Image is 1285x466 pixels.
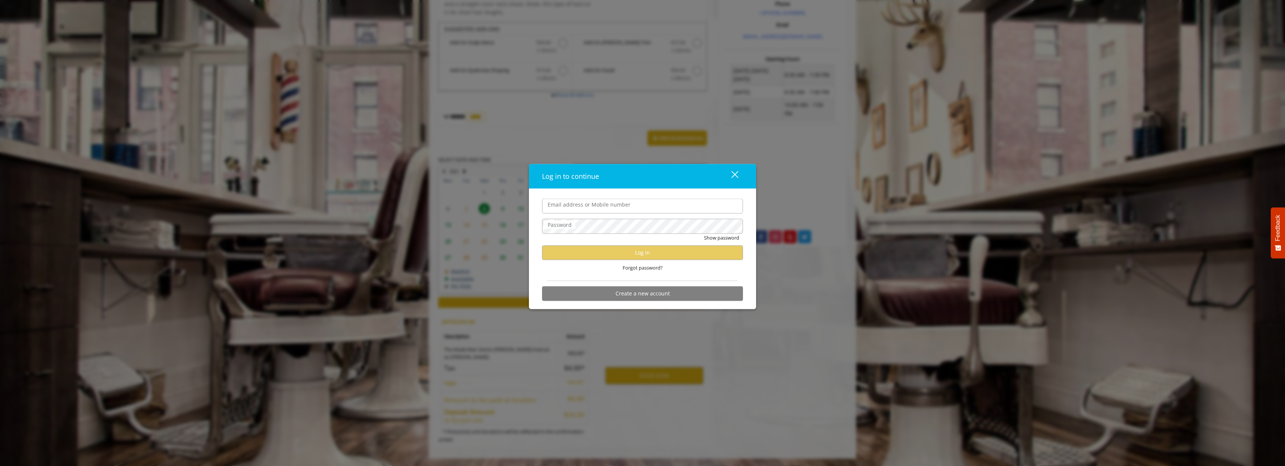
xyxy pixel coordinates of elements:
span: Feedback [1275,215,1281,241]
button: close dialog [717,168,743,184]
input: Password [542,219,743,234]
label: Email address or Mobile number [544,201,634,209]
button: Show password [704,234,739,242]
button: Feedback - Show survey [1271,207,1285,258]
span: Log in to continue [542,172,599,181]
button: Log in [542,245,743,260]
span: Forgot password? [623,264,663,271]
div: close dialog [723,171,738,182]
label: Password [544,221,575,229]
input: Email address or Mobile number [542,199,743,214]
button: Create a new account [542,286,743,301]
